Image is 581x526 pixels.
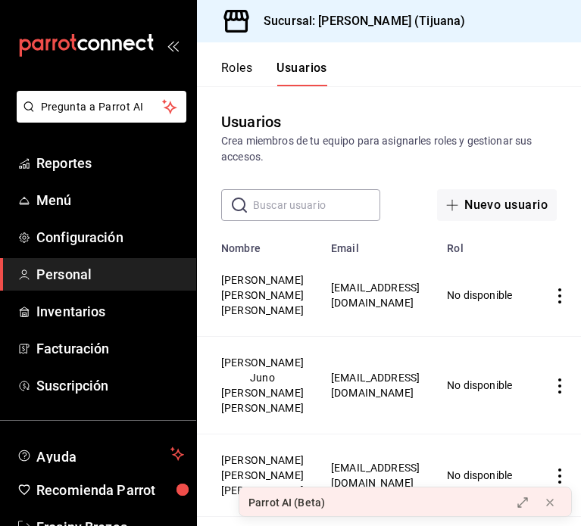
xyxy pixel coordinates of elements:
[438,434,534,517] td: No disponible
[36,480,184,500] span: Recomienda Parrot
[221,110,281,133] div: Usuarios
[221,61,327,86] div: navigation tabs
[438,254,534,337] td: No disponible
[36,153,184,173] span: Reportes
[221,453,304,498] button: [PERSON_NAME] [PERSON_NAME] [PERSON_NAME]
[36,190,184,210] span: Menú
[331,462,420,489] span: [EMAIL_ADDRESS][DOMAIN_NAME]
[36,264,184,285] span: Personal
[221,61,252,86] button: Roles
[197,233,322,254] th: Nombre
[438,337,534,434] td: No disponible
[438,233,534,254] th: Rol
[248,495,325,511] div: Parrot AI (Beta)
[552,288,567,303] button: actions
[253,190,380,220] input: Buscar usuario
[36,338,184,359] span: Facturación
[331,372,420,399] span: [EMAIL_ADDRESS][DOMAIN_NAME]
[36,445,164,463] span: Ayuda
[221,133,557,165] div: Crea miembros de tu equipo para asignarles roles y gestionar sus accesos.
[552,468,567,484] button: actions
[221,272,304,318] button: [PERSON_NAME] [PERSON_NAME] [PERSON_NAME]
[322,233,438,254] th: Email
[17,91,186,123] button: Pregunta a Parrot AI
[41,99,163,115] span: Pregunta a Parrot AI
[36,375,184,396] span: Suscripción
[437,189,557,221] button: Nuevo usuario
[552,378,567,394] button: actions
[276,61,327,86] button: Usuarios
[36,227,184,247] span: Configuración
[221,355,304,416] button: [PERSON_NAME] Juno [PERSON_NAME] [PERSON_NAME]
[36,301,184,322] span: Inventarios
[11,110,186,126] a: Pregunta a Parrot AI
[167,39,179,51] button: open_drawer_menu
[251,12,465,30] h3: Sucursal: [PERSON_NAME] (Tijuana)
[331,282,420,309] span: [EMAIL_ADDRESS][DOMAIN_NAME]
